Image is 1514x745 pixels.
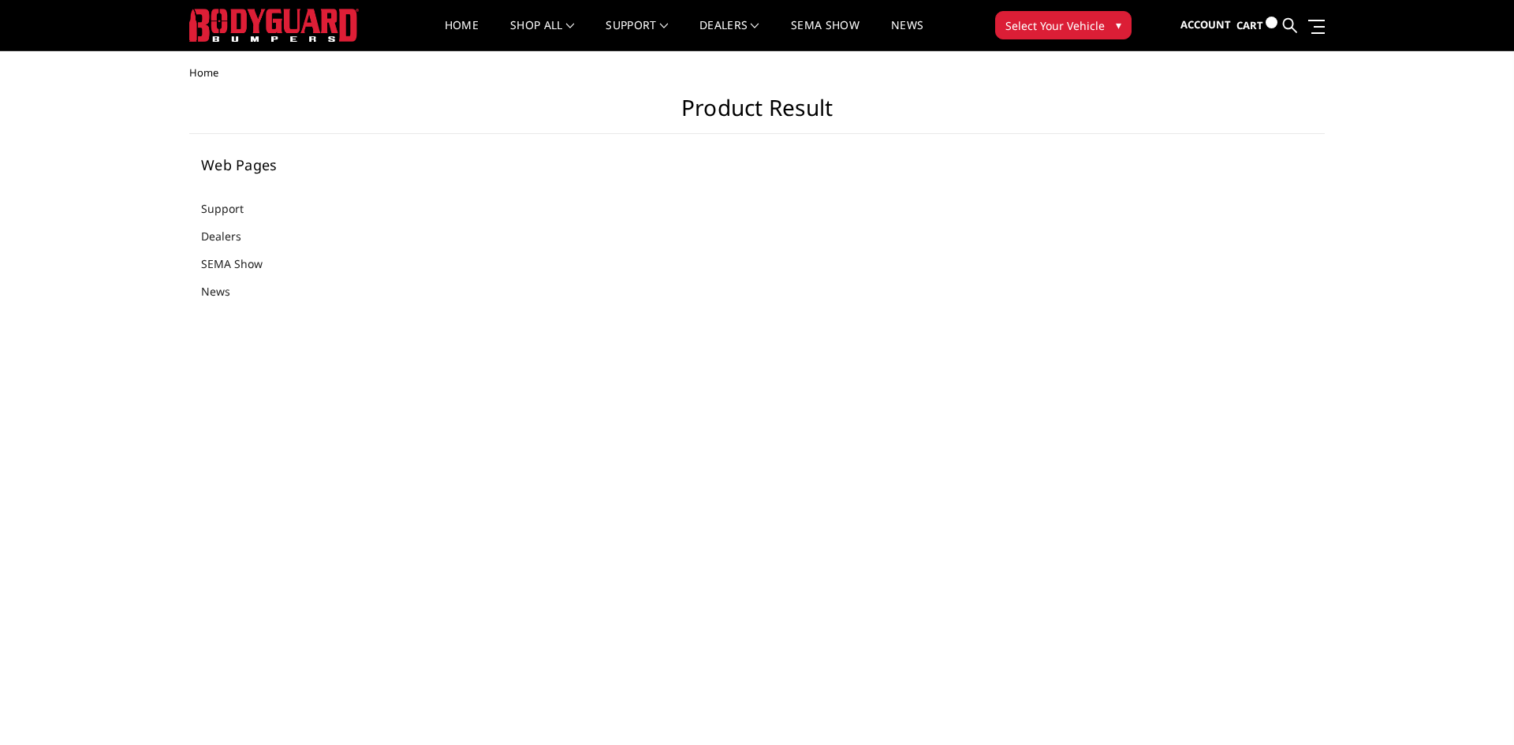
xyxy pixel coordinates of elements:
[1180,17,1231,32] span: Account
[510,20,574,50] a: shop all
[445,20,479,50] a: Home
[699,20,759,50] a: Dealers
[606,20,668,50] a: Support
[1005,17,1105,34] span: Select Your Vehicle
[189,9,359,42] img: BODYGUARD BUMPERS
[189,65,218,80] span: Home
[791,20,860,50] a: SEMA Show
[201,158,393,172] h5: Web Pages
[1236,4,1277,47] a: Cart
[995,11,1132,39] button: Select Your Vehicle
[1116,17,1121,33] span: ▾
[201,228,261,244] a: Dealers
[201,255,282,272] a: SEMA Show
[891,20,923,50] a: News
[1180,4,1231,47] a: Account
[189,95,1325,134] h1: Product Result
[1236,18,1263,32] span: Cart
[201,283,250,300] a: News
[201,200,263,217] a: Support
